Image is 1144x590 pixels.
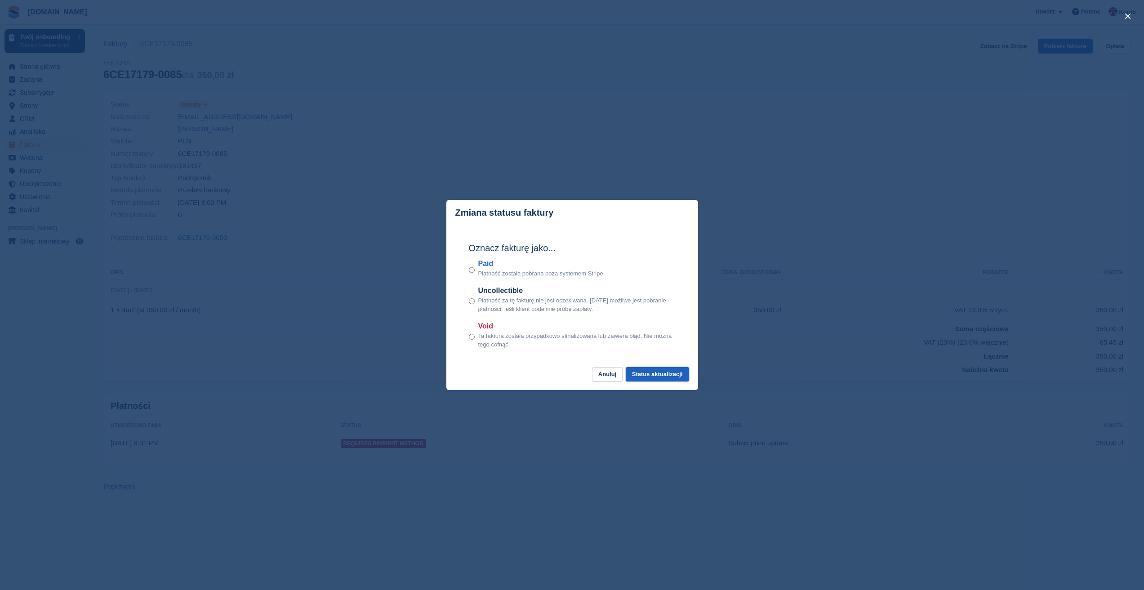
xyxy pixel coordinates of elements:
[592,367,623,382] button: Anuluj
[478,321,676,332] label: Void
[478,332,676,349] p: Ta faktura została przypadkowo sfinalizowana lub zawiera błąd. Nie można tego cofnąć.
[469,241,676,255] h2: Oznacz fakturę jako...
[1121,9,1135,23] button: close
[455,208,554,218] p: Zmiana statusu faktury
[478,285,676,296] label: Uncollectible
[478,258,605,269] label: Paid
[626,367,689,382] button: Status aktualizacji
[478,296,676,314] p: Płatność za tę fakturę nie jest oczekiwana. [DATE] możliwe jest pobranie płatności, jeśli klient ...
[478,269,605,278] p: Płatność została pobrana poza systemem Stripe.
